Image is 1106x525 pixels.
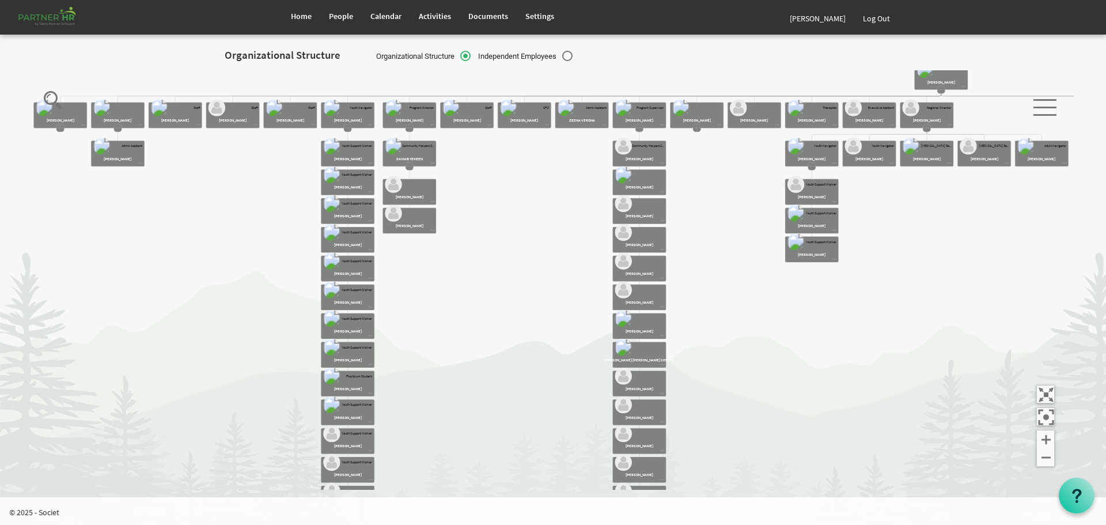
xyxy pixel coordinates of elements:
[626,271,653,276] text: [PERSON_NAME]
[334,300,362,305] text: [PERSON_NAME]
[334,328,362,333] text: [PERSON_NAME]
[626,213,653,218] text: [PERSON_NAME]
[342,230,373,235] text: Youth Support Worker
[855,118,883,123] text: [PERSON_NAME]
[1044,143,1067,148] text: Adult Navigator
[927,79,955,84] text: [PERSON_NAME]
[194,105,200,109] text: Staff
[569,118,595,123] text: Zeena Verona
[868,105,894,109] text: Executive Assistant
[396,194,423,199] text: [PERSON_NAME]
[419,11,451,21] span: Activities
[971,156,998,161] text: [PERSON_NAME]
[637,105,664,109] text: Program Supervisor
[334,118,362,123] text: [PERSON_NAME]
[104,156,131,161] text: [PERSON_NAME]
[402,143,434,148] text: Community Helpers C...
[47,118,74,123] text: [PERSON_NAME]
[814,143,837,148] text: Youth Navigator
[485,105,492,109] text: Staff
[525,11,554,21] span: Settings
[342,172,373,177] text: Youth Support Worker
[478,51,573,62] span: Independent Employees
[798,222,825,228] text: [PERSON_NAME]
[334,386,362,391] text: [PERSON_NAME]
[350,105,373,109] text: Youth Navigator
[806,182,837,186] text: Youth Support Worker
[626,386,653,391] text: [PERSON_NAME]
[334,242,362,247] text: [PERSON_NAME]
[376,51,471,62] span: Organizational Structure
[921,143,952,148] text: [MEDICAL_DATA] Re...
[798,194,825,199] text: [PERSON_NAME]
[806,239,837,244] text: Youth Support Worker
[342,402,373,407] text: Youth Support Worker
[370,11,402,21] span: Calendar
[334,472,362,477] text: [PERSON_NAME]
[468,11,508,21] span: Documents
[219,118,247,123] text: [PERSON_NAME]
[543,105,549,109] text: CFO
[781,2,854,35] a: [PERSON_NAME]
[604,357,674,362] text: [PERSON_NAME] [PERSON_NAME] Coyote
[396,156,423,161] text: Zainab Yekeen
[334,156,362,161] text: [PERSON_NAME]
[342,345,373,349] text: Youth Support Worker
[626,118,653,123] text: [PERSON_NAME]
[740,118,768,123] text: [PERSON_NAME]
[626,300,653,305] text: [PERSON_NAME]
[626,443,653,448] text: [PERSON_NAME]
[626,242,653,247] text: [PERSON_NAME]
[626,328,653,333] text: [PERSON_NAME]
[626,472,653,477] text: [PERSON_NAME]
[9,507,1106,518] p: © 2025 - Societ
[342,431,373,436] text: Youth Support Worker
[798,156,825,161] text: [PERSON_NAME]
[823,105,837,109] text: Therapists
[251,105,258,109] text: Staff
[122,143,142,148] text: Admin Assistant
[329,11,353,21] span: People
[342,460,373,464] text: Youth Support Worker
[342,143,373,148] text: Youth Support Worker
[626,414,653,420] text: [PERSON_NAME]
[342,287,373,292] text: Youth Support Worker
[854,2,899,35] a: Log Out
[334,414,362,420] text: [PERSON_NAME]
[806,210,837,215] text: Youth Support Worker
[342,489,373,493] text: Youth Support Worker
[276,118,304,123] text: [PERSON_NAME]
[334,184,362,190] text: [PERSON_NAME]
[346,373,372,378] text: Practicum Student
[626,156,653,161] text: [PERSON_NAME]
[342,258,373,263] text: Youth Support Worker
[104,118,131,123] text: [PERSON_NAME]
[913,156,941,161] text: [PERSON_NAME]
[225,50,340,62] h2: Organizational Structure
[291,11,312,21] span: Home
[161,118,189,123] text: [PERSON_NAME]
[872,143,895,148] text: Youth Navigator
[410,105,434,109] text: Program Director
[586,105,607,109] text: Admin Assistant
[798,251,825,256] text: [PERSON_NAME]
[855,156,883,161] text: [PERSON_NAME]
[334,443,362,448] text: [PERSON_NAME]
[798,118,825,123] text: [PERSON_NAME]
[683,118,711,123] text: [PERSON_NAME]
[979,143,1009,148] text: [MEDICAL_DATA] Re...
[396,118,423,123] text: [PERSON_NAME]
[626,184,653,190] text: [PERSON_NAME]
[334,357,362,362] text: [PERSON_NAME]
[334,213,362,218] text: [PERSON_NAME]
[510,118,538,123] text: [PERSON_NAME]
[342,201,373,206] text: Youth Support Worker
[913,118,941,123] text: [PERSON_NAME]
[632,143,664,148] text: Community Helpers C...
[342,316,373,320] text: Youth Support Worker
[308,105,315,109] text: Staff
[396,222,423,228] text: [PERSON_NAME]
[334,271,362,276] text: [PERSON_NAME]
[927,105,952,109] text: Regional Director
[1028,156,1055,161] text: [PERSON_NAME]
